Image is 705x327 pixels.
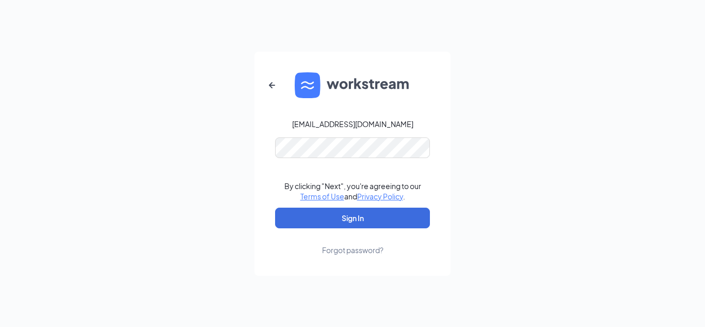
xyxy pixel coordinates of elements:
div: [EMAIL_ADDRESS][DOMAIN_NAME] [292,119,413,129]
a: Forgot password? [322,228,383,255]
img: WS logo and Workstream text [295,72,410,98]
a: Terms of Use [300,192,344,201]
button: ArrowLeftNew [260,73,284,98]
div: Forgot password? [322,245,383,255]
svg: ArrowLeftNew [266,79,278,91]
a: Privacy Policy [357,192,403,201]
div: By clicking "Next", you're agreeing to our and . [284,181,421,201]
button: Sign In [275,208,430,228]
